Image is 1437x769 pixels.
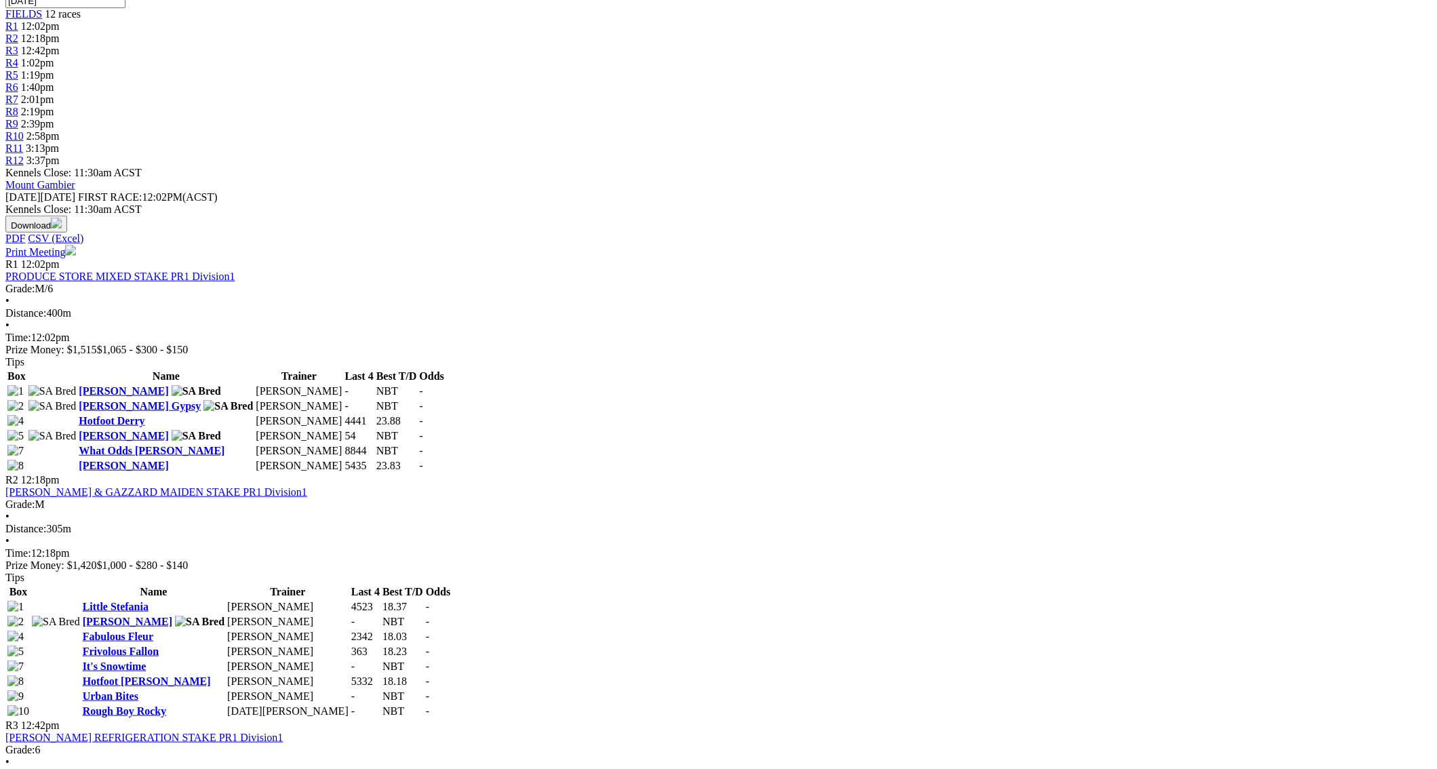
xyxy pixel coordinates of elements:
img: download.svg [51,218,62,229]
td: [PERSON_NAME] [227,615,349,629]
a: [PERSON_NAME] [79,385,168,397]
td: 18.37 [382,600,424,614]
a: R3 [5,45,18,56]
a: What Odds [PERSON_NAME] [79,445,224,456]
span: [DATE] [5,191,41,203]
th: Last 4 [345,370,374,383]
span: Distance: [5,307,46,319]
td: - [351,615,380,629]
td: 4441 [345,414,374,428]
div: 6 [5,744,1432,756]
img: 1 [7,385,24,397]
span: - [420,400,423,412]
div: Prize Money: $1,420 [5,559,1432,572]
div: Download [5,233,1432,245]
a: R7 [5,94,18,105]
a: [PERSON_NAME] [83,616,172,627]
div: 400m [5,307,1432,319]
td: 23.83 [376,459,418,473]
a: [PERSON_NAME] Gypsy [79,400,201,412]
span: - [426,690,429,702]
span: R1 [5,20,18,32]
td: - [351,690,380,703]
img: SA Bred [32,616,80,628]
span: • [5,756,9,768]
span: 12:18pm [21,33,60,44]
th: Name [82,585,226,599]
span: Grade: [5,283,35,294]
span: 2:58pm [26,130,60,142]
td: NBT [376,384,418,398]
a: R2 [5,33,18,44]
td: 2342 [351,630,380,644]
th: Best T/D [376,370,418,383]
span: Grade: [5,744,35,755]
a: [PERSON_NAME] REFRIGERATION STAKE PR1 Division1 [5,732,283,743]
span: - [426,705,429,717]
div: M/6 [5,283,1432,295]
a: Little Stefania [83,601,149,612]
div: 305m [5,523,1432,535]
span: 12:02PM(ACST) [78,191,218,203]
img: 5 [7,430,24,442]
span: - [420,415,423,427]
span: 2:39pm [21,118,54,130]
img: 4 [7,631,24,643]
a: Hotfoot Derry [79,415,144,427]
a: Frivolous Fallon [83,646,159,657]
img: SA Bred [175,616,224,628]
td: 363 [351,645,380,658]
a: R8 [5,106,18,117]
span: 2:19pm [21,106,54,117]
td: 8844 [345,444,374,458]
td: 54 [345,429,374,443]
span: 3:13pm [26,142,59,154]
a: Mount Gambier [5,179,75,191]
img: 10 [7,705,29,717]
img: SA Bred [28,400,77,412]
td: [PERSON_NAME] [227,675,349,688]
a: [PERSON_NAME] [79,460,168,471]
span: 1:02pm [21,57,54,68]
td: NBT [376,399,418,413]
span: R5 [5,69,18,81]
td: [PERSON_NAME] [227,600,349,614]
a: R11 [5,142,23,154]
span: 12:02pm [21,258,60,270]
th: Odds [425,585,451,599]
span: Kennels Close: 11:30am ACST [5,167,142,178]
span: $1,065 - $300 - $150 [97,344,189,355]
span: - [426,660,429,672]
img: printer.svg [65,245,76,256]
td: 5332 [351,675,380,688]
td: 23.88 [376,414,418,428]
img: 4 [7,415,24,427]
div: 12:02pm [5,332,1432,344]
td: NBT [382,660,424,673]
span: - [426,601,429,612]
span: - [426,616,429,627]
td: [PERSON_NAME] [255,399,342,413]
a: R12 [5,155,24,166]
span: Box [7,370,26,382]
span: - [420,430,423,441]
span: 2:01pm [21,94,54,105]
td: - [345,399,374,413]
th: Last 4 [351,585,380,599]
a: Urban Bites [83,690,138,702]
span: - [420,445,423,456]
img: SA Bred [28,430,77,442]
img: SA Bred [172,385,221,397]
span: [DATE] [5,191,75,203]
span: 12:42pm [21,45,60,56]
a: R10 [5,130,24,142]
a: FIELDS [5,8,42,20]
a: Fabulous Fleur [83,631,153,642]
img: 1 [7,601,24,613]
span: • [5,319,9,331]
